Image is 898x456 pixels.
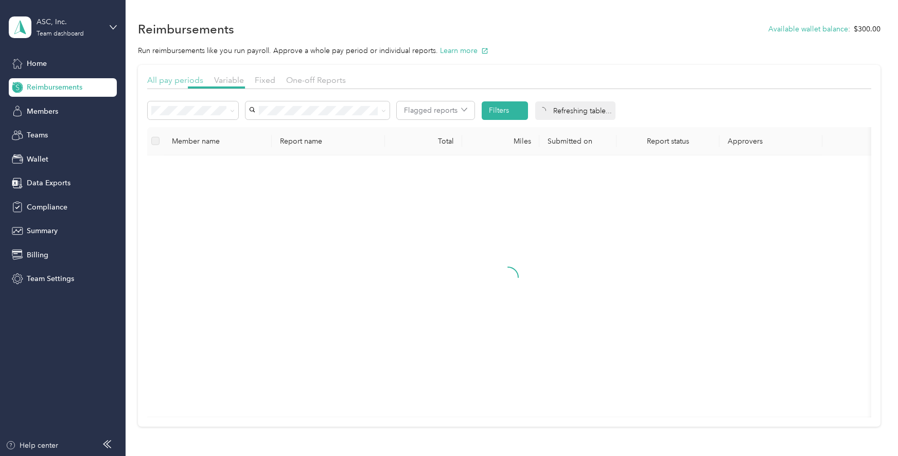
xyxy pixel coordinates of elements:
[27,225,58,236] span: Summary
[6,440,58,451] button: Help center
[37,16,101,27] div: ASC, Inc.
[27,202,67,213] span: Compliance
[37,31,84,37] div: Team dashboard
[27,58,47,69] span: Home
[138,24,234,34] h1: Reimbursements
[393,136,454,145] div: Total
[539,127,617,155] th: Submitted on
[272,127,385,155] th: Report name
[625,136,711,145] span: Report status
[440,45,488,56] button: Learn more
[27,130,48,141] span: Teams
[848,24,850,34] span: :
[840,398,898,456] iframe: Everlance-gr Chat Button Frame
[27,273,74,284] span: Team Settings
[255,75,275,85] span: Fixed
[482,101,529,120] button: Filters
[164,127,272,155] th: Member name
[27,106,58,117] span: Members
[719,127,822,155] th: Approvers
[27,178,71,188] span: Data Exports
[397,101,474,119] button: Flagged reports
[214,75,244,85] span: Variable
[172,136,263,145] div: Member name
[854,24,881,34] span: $300.00
[147,75,203,85] span: All pay periods
[27,82,82,93] span: Reimbursements
[470,136,531,145] div: Miles
[768,24,848,34] button: Available wallet balance
[535,101,615,120] div: Refreshing table...
[27,154,48,165] span: Wallet
[286,75,346,85] span: One-off Reports
[138,45,880,56] p: Run reimbursements like you run payroll. Approve a whole pay period or individual reports.
[27,250,48,260] span: Billing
